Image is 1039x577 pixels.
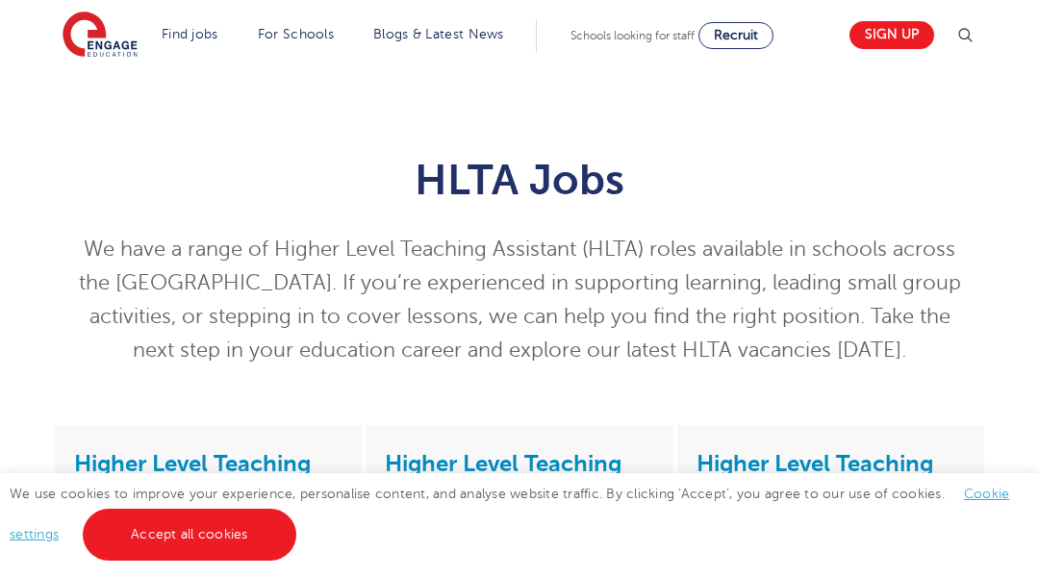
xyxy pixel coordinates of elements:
[385,450,621,510] a: Higher Level Teaching Assistant
[714,28,758,42] span: Recruit
[67,156,972,204] h1: HLTA Jobs
[83,509,296,561] a: Accept all cookies
[697,450,935,542] a: Higher Level Teaching Assistant – [GEOGRAPHIC_DATA]
[162,27,218,41] a: Find jobs
[10,487,1009,541] span: We use cookies to improve your experience, personalise content, and analyse website traffic. By c...
[373,27,504,41] a: Blogs & Latest News
[698,22,773,49] a: Recruit
[258,27,334,41] a: For Schools
[63,12,138,60] img: Engage Education
[67,233,972,367] p: We have a range of Higher Level Teaching Assistant (HLTA) roles available in schools across the [...
[849,21,934,49] a: Sign up
[570,29,695,42] span: Schools looking for staff
[74,450,313,542] a: Higher Level Teaching Assistant – [GEOGRAPHIC_DATA]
